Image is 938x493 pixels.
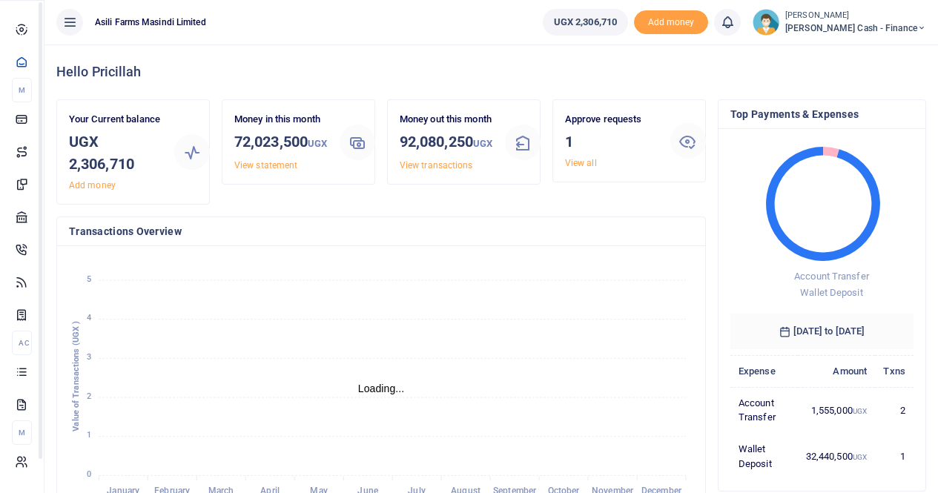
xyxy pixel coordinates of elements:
[12,78,32,102] li: M
[12,331,32,355] li: Ac
[798,387,876,433] td: 1,555,000
[875,434,914,480] td: 1
[87,352,91,362] tspan: 3
[234,130,328,155] h3: 72,023,500
[565,112,658,128] p: Approve requests
[400,130,493,155] h3: 92,080,250
[56,64,926,80] h4: Hello Pricillah
[400,112,493,128] p: Money out this month
[87,274,91,284] tspan: 5
[234,160,297,171] a: View statement
[89,16,212,29] span: Asili Farms Masindi Limited
[753,9,779,36] img: profile-user
[875,387,914,433] td: 2
[798,434,876,480] td: 32,440,500
[554,15,617,30] span: UGX 2,306,710
[12,420,32,445] li: M
[87,391,91,401] tspan: 2
[634,16,708,27] a: Add money
[753,9,926,36] a: profile-user [PERSON_NAME] [PERSON_NAME] Cash - Finance
[71,321,81,431] text: Value of Transactions (UGX )
[69,130,162,175] h3: UGX 2,306,710
[358,383,405,394] text: Loading...
[730,434,798,480] td: Wallet Deposit
[87,313,91,322] tspan: 4
[69,180,116,191] a: Add money
[69,223,693,239] h4: Transactions Overview
[785,10,926,22] small: [PERSON_NAME]
[543,9,628,36] a: UGX 2,306,710
[565,158,597,168] a: View all
[634,10,708,35] span: Add money
[308,138,327,149] small: UGX
[853,407,867,415] small: UGX
[69,112,162,128] p: Your Current balance
[730,106,914,122] h4: Top Payments & Expenses
[234,112,328,128] p: Money in this month
[875,355,914,387] th: Txns
[785,21,926,35] span: [PERSON_NAME] Cash - Finance
[87,431,91,440] tspan: 1
[87,469,91,479] tspan: 0
[794,271,869,282] span: Account Transfer
[473,138,492,149] small: UGX
[798,355,876,387] th: Amount
[853,453,867,461] small: UGX
[800,287,862,298] span: Wallet Deposit
[730,387,798,433] td: Account Transfer
[730,355,798,387] th: Expense
[400,160,473,171] a: View transactions
[565,130,658,153] h3: 1
[730,314,914,349] h6: [DATE] to [DATE]
[634,10,708,35] li: Toup your wallet
[537,9,634,36] li: Wallet ballance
